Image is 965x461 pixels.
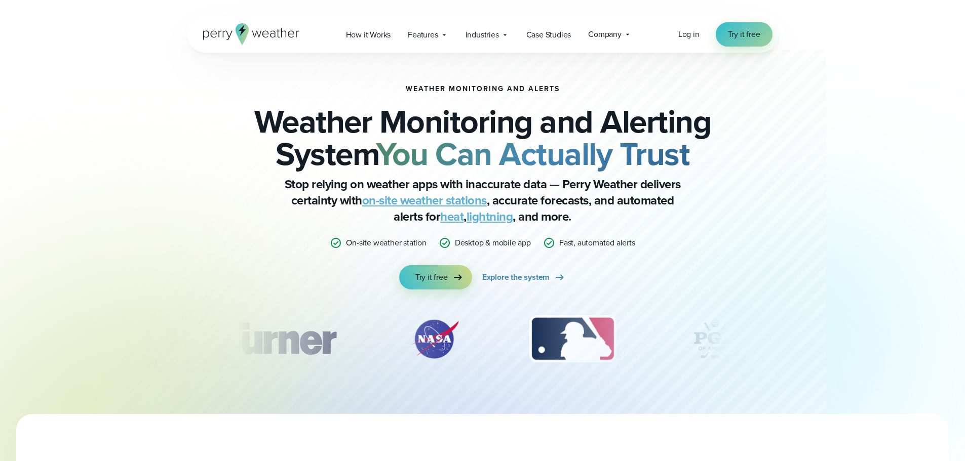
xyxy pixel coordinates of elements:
[376,130,689,178] strong: You Can Actually Trust
[518,24,580,45] a: Case Studies
[415,271,448,283] span: Try it free
[519,314,626,364] div: 3 of 12
[362,191,487,209] a: on-site weather stations
[728,28,760,40] span: Try it free
[440,207,464,226] a: heat
[466,29,499,41] span: Industries
[526,29,571,41] span: Case Studies
[207,314,351,364] div: 1 of 12
[280,176,685,225] p: Stop relying on weather apps with inaccurate data — Perry Weather delivers certainty with , accur...
[408,29,438,41] span: Features
[716,22,773,47] a: Try it free
[467,207,513,226] a: lightning
[406,85,560,93] h1: Weather Monitoring and Alerts
[207,314,351,364] img: Turner-Construction_1.svg
[678,28,700,40] a: Log in
[675,314,756,364] div: 4 of 12
[399,265,472,289] a: Try it free
[400,314,471,364] img: NASA.svg
[482,265,566,289] a: Explore the system
[559,237,635,249] p: Fast, automated alerts
[455,237,531,249] p: Desktop & mobile app
[678,28,700,40] span: Log in
[519,314,626,364] img: MLB.svg
[482,271,550,283] span: Explore the system
[675,314,756,364] img: PGA.svg
[346,237,426,249] p: On-site weather station
[238,314,728,369] div: slideshow
[400,314,471,364] div: 2 of 12
[588,28,622,40] span: Company
[238,105,728,170] h2: Weather Monitoring and Alerting System
[337,24,400,45] a: How it Works
[346,29,391,41] span: How it Works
